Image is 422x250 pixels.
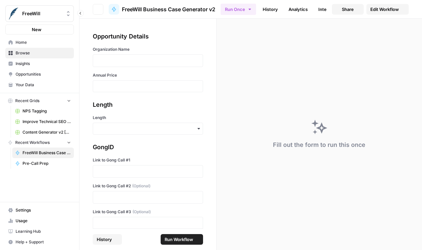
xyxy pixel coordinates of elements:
[5,69,74,80] a: Opportunities
[5,58,74,69] a: Insights
[16,71,71,77] span: Opportunities
[93,183,203,189] label: Link to Gong Call #2
[32,26,41,33] span: New
[332,4,364,15] button: Share
[122,5,215,13] span: FreeWill Business Case Generator v2
[16,50,71,56] span: Browse
[23,108,71,114] span: NPS Tagging
[16,218,71,224] span: Usage
[16,239,71,245] span: Help + Support
[285,4,312,15] a: Analytics
[23,129,71,135] span: Content Generator v2 [DRAFT] Test
[23,160,71,166] span: Pre-Call Prep
[5,237,74,247] button: Help + Support
[93,234,122,245] button: History
[97,236,112,243] span: History
[12,127,74,138] a: Content Generator v2 [DRAFT] Test
[132,209,151,215] span: (Optional)
[12,148,74,158] a: FreeWill Business Case Generator v2
[109,4,215,15] a: FreeWill Business Case Generator v2
[23,150,71,156] span: FreeWill Business Case Generator v2
[16,82,71,88] span: Your Data
[5,48,74,58] a: Browse
[15,140,50,146] span: Recent Workflows
[93,72,203,78] label: Annual Price
[16,61,71,67] span: Insights
[5,226,74,237] a: Learning Hub
[5,5,74,22] button: Workspace: FreeWill
[93,46,203,52] label: Organization Name
[273,140,365,150] div: Fill out the form to run this once
[5,37,74,48] a: Home
[23,119,71,125] span: Improve Technical SEO for Page
[93,32,203,41] div: Opportunity Details
[161,234,203,245] button: Run Workflow
[221,4,256,15] button: Run Once
[5,205,74,216] a: Settings
[342,6,354,13] span: Share
[5,96,74,106] button: Recent Grids
[22,10,62,17] span: FreeWill
[314,4,342,15] a: Integrate
[259,4,282,15] a: History
[12,106,74,116] a: NPS Tagging
[93,115,203,121] label: Length
[5,138,74,148] button: Recent Workflows
[5,25,74,34] button: New
[93,143,203,152] div: GongID
[132,183,150,189] span: (Optional)
[93,100,203,109] div: Length
[93,157,203,163] label: Link to Gong Call #1
[366,4,409,15] a: Edit Workflow
[16,228,71,234] span: Learning Hub
[8,8,20,20] img: FreeWill Logo
[15,98,39,104] span: Recent Grids
[16,207,71,213] span: Settings
[5,216,74,226] a: Usage
[370,6,399,13] span: Edit Workflow
[165,236,193,243] span: Run Workflow
[12,158,74,169] a: Pre-Call Prep
[93,209,203,215] label: Link to Gong Call #3
[16,39,71,45] span: Home
[12,116,74,127] a: Improve Technical SEO for Page
[5,80,74,90] a: Your Data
